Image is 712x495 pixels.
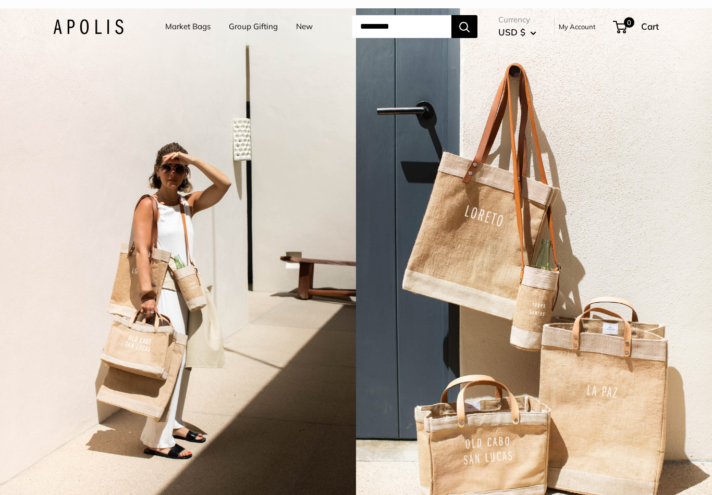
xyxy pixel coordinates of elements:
span: 0 [624,17,634,28]
a: New [296,19,313,34]
button: Search [451,15,477,38]
span: Cart [641,21,659,32]
a: My Account [559,20,596,33]
span: USD $ [498,27,525,38]
a: Group Gifting [229,19,278,34]
input: Search... [352,15,451,38]
span: Currency [498,13,536,27]
a: 0 Cart [614,18,659,35]
button: USD $ [498,24,536,41]
img: Apolis [53,19,124,34]
a: Market Bags [165,19,211,34]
